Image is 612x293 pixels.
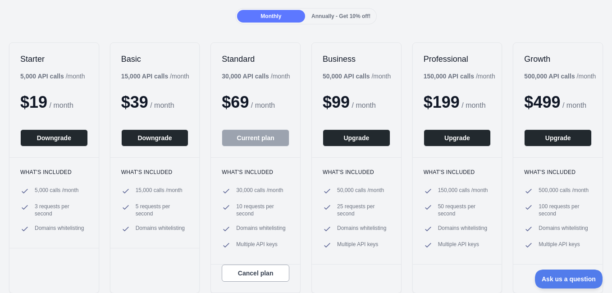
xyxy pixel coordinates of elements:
h2: Growth [524,54,592,64]
b: 150,000 API calls [424,73,474,80]
iframe: Toggle Customer Support [535,270,603,288]
h2: Business [323,54,390,64]
div: / month [424,72,495,81]
b: 500,000 API calls [524,73,575,80]
b: 50,000 API calls [323,73,370,80]
h2: Standard [222,54,289,64]
div: / month [222,72,290,81]
h2: Professional [424,54,491,64]
b: 30,000 API calls [222,73,269,80]
div: / month [323,72,391,81]
div: / month [524,72,596,81]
